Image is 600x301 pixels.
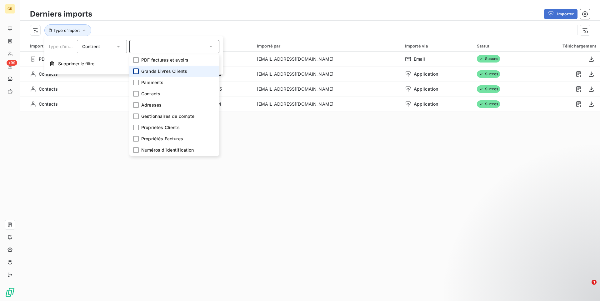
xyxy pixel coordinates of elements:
[141,68,187,74] span: Grands Livres Clients
[58,61,94,67] span: Supprimer le filtre
[191,97,253,112] td: [DATE] 17:14
[39,86,58,92] span: Contacts
[253,52,401,67] td: [EMAIL_ADDRESS][DOMAIN_NAME]
[414,86,438,92] span: Application
[405,43,469,48] div: Importé via
[30,43,139,49] div: Import
[544,9,577,19] button: Importer
[414,71,438,77] span: Application
[477,85,500,93] span: Succès
[5,287,15,297] img: Logo LeanPay
[44,24,91,36] button: Type d’import
[7,60,17,66] span: +99
[253,97,401,112] td: [EMAIL_ADDRESS][DOMAIN_NAME]
[579,280,594,295] iframe: Intercom live chat
[592,280,597,285] span: 1
[253,67,401,82] td: [EMAIL_ADDRESS][DOMAIN_NAME]
[53,28,80,33] span: Type d’import
[531,43,596,48] div: Téléchargement
[477,100,500,108] span: Succès
[477,55,500,63] span: Succès
[477,43,524,48] div: Statut
[39,101,58,107] span: Contacts
[48,44,77,49] span: Type d’import
[191,82,253,97] td: [DATE] 10:55
[44,57,223,71] button: Supprimer le filtre
[141,91,160,97] span: Contacts
[141,57,188,63] span: PDF factures et avoirs
[39,56,86,62] span: PDF factures et avoirs
[39,71,58,77] span: Contacts
[141,124,180,131] span: Propriétés Clients
[414,101,438,107] span: Application
[414,56,425,62] span: Email
[5,4,15,14] div: GR
[141,113,194,119] span: Gestionnaires de compte
[141,102,162,108] span: Adresses
[141,79,163,86] span: Paiements
[257,43,397,48] div: Importé par
[5,61,15,71] a: +99
[141,147,194,153] span: Numéros d’identification
[82,44,100,49] span: Contient
[30,8,92,20] h3: Derniers imports
[253,82,401,97] td: [EMAIL_ADDRESS][DOMAIN_NAME]
[477,70,500,78] span: Succès
[141,136,183,142] span: Propriétés Factures
[475,240,600,284] iframe: Intercom notifications message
